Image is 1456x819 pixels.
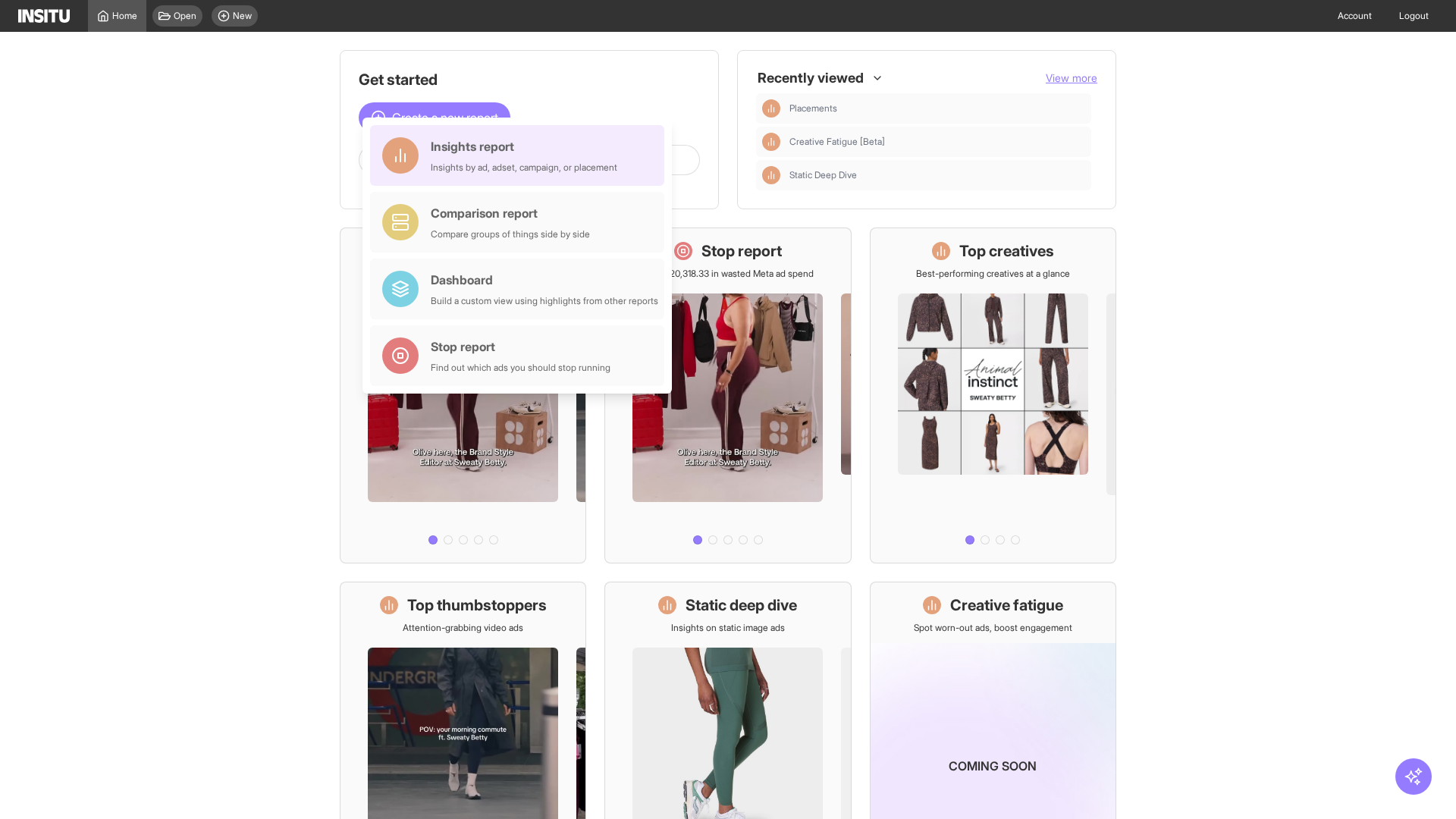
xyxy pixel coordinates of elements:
p: Insights on static image ads [671,622,785,634]
p: Attention-grabbing video ads [403,622,523,634]
h1: Get started [359,69,700,90]
p: Best-performing creatives at a glance [916,268,1070,280]
div: Build a custom view using highlights from other reports [431,295,658,307]
div: Dashboard [431,271,658,289]
a: Top creativesBest-performing creatives at a glance [870,227,1116,563]
div: Find out which ads you should stop running [431,362,610,374]
h1: Top creatives [959,240,1054,262]
div: Insights by ad, adset, campaign, or placement [431,162,617,174]
p: Save £20,318.33 in wasted Meta ad spend [642,268,814,280]
a: What's live nowSee all active ads instantly [340,227,586,563]
span: Static Deep Dive [789,169,857,181]
div: Insights [762,133,780,151]
span: View more [1046,71,1097,84]
a: Stop reportSave £20,318.33 in wasted Meta ad spend [604,227,851,563]
span: New [233,10,252,22]
div: Compare groups of things side by side [431,228,590,240]
div: Insights report [431,137,617,155]
span: Creative Fatigue [Beta] [789,136,885,148]
button: View more [1046,71,1097,86]
h1: Top thumbstoppers [407,595,547,616]
span: Static Deep Dive [789,169,1085,181]
span: Placements [789,102,837,115]
span: Placements [789,102,1085,115]
span: Home [112,10,137,22]
span: Open [174,10,196,22]
span: Create a new report [392,108,498,127]
button: Create a new report [359,102,510,133]
span: Creative Fatigue [Beta] [789,136,1085,148]
div: Stop report [431,337,610,356]
div: Insights [762,166,780,184]
img: Logo [18,9,70,23]
h1: Stop report [701,240,782,262]
div: Comparison report [431,204,590,222]
div: Insights [762,99,780,118]
h1: Static deep dive [686,595,797,616]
